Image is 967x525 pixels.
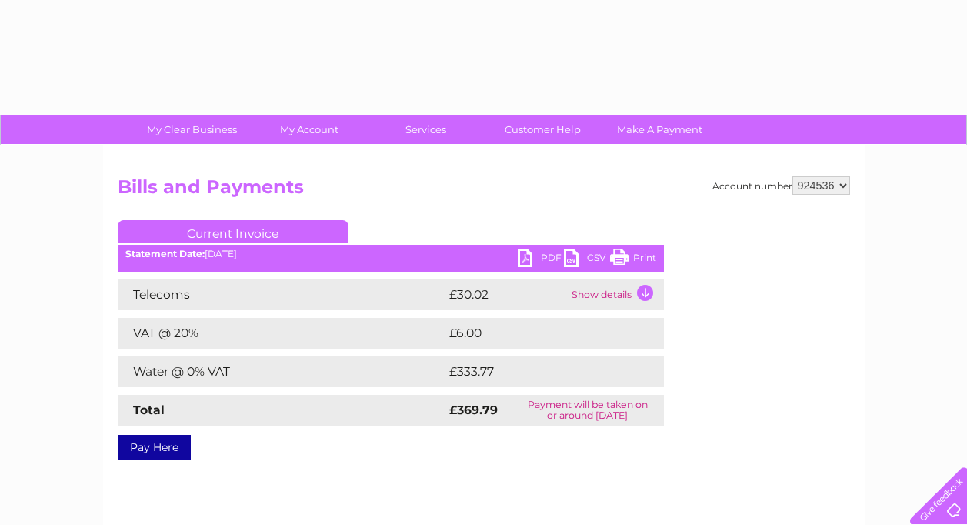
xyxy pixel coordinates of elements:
a: Print [610,249,656,271]
a: CSV [564,249,610,271]
td: Water @ 0% VAT [118,356,445,387]
td: Show details [568,279,664,310]
td: £30.02 [445,279,568,310]
h2: Bills and Payments [118,176,850,206]
a: Current Invoice [118,220,348,243]
a: Make A Payment [596,115,723,144]
a: Customer Help [479,115,606,144]
a: PDF [518,249,564,271]
a: Pay Here [118,435,191,460]
td: Telecoms [118,279,445,310]
a: My Account [245,115,372,144]
td: VAT @ 20% [118,318,445,349]
div: Account number [712,176,850,195]
td: £333.77 [445,356,636,387]
div: [DATE] [118,249,664,259]
td: £6.00 [445,318,629,349]
a: Services [362,115,489,144]
td: Payment will be taken on or around [DATE] [512,395,663,426]
a: My Clear Business [128,115,255,144]
b: Statement Date: [125,248,205,259]
strong: Total [133,403,165,417]
strong: £369.79 [449,403,498,417]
